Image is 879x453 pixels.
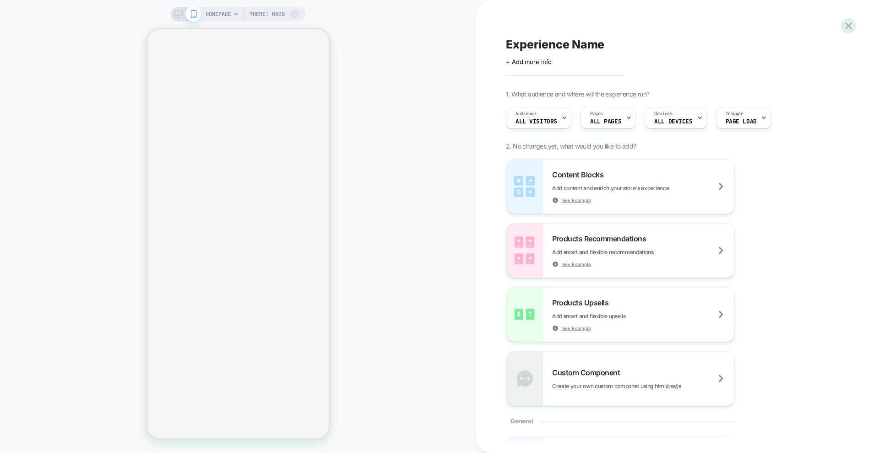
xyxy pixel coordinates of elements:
[552,298,613,307] span: Products Upsells
[506,142,636,150] span: 2. No changes yet, what would you like to add?
[552,249,700,256] span: Add smart and flexible recommendations
[552,383,727,389] span: Create your own custom componet using html/css/js
[562,197,591,203] span: See Example
[552,313,671,320] span: Add smart and flexible upsells
[726,111,743,117] span: Trigger
[562,325,591,331] span: See Example
[590,118,621,125] span: ALL PAGES
[515,111,536,117] span: Audience
[515,118,557,125] span: All Visitors
[552,170,608,179] span: Content Blocks
[552,368,624,377] span: Custom Component
[552,185,715,192] span: Add content and enrich your store's experience
[206,7,231,21] span: HOMEPAGE
[562,261,591,267] span: See Example
[506,37,604,51] span: Experience Name
[726,118,757,125] span: Page Load
[506,406,735,436] div: General
[250,7,285,21] span: Theme: MAIN
[590,111,603,117] span: Pages
[506,58,552,65] span: + Add more info
[552,234,651,243] span: Products Recommendations
[654,111,672,117] span: Devices
[654,118,692,125] span: ALL DEVICES
[506,90,649,98] span: 1. What audience and where will the experience run?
